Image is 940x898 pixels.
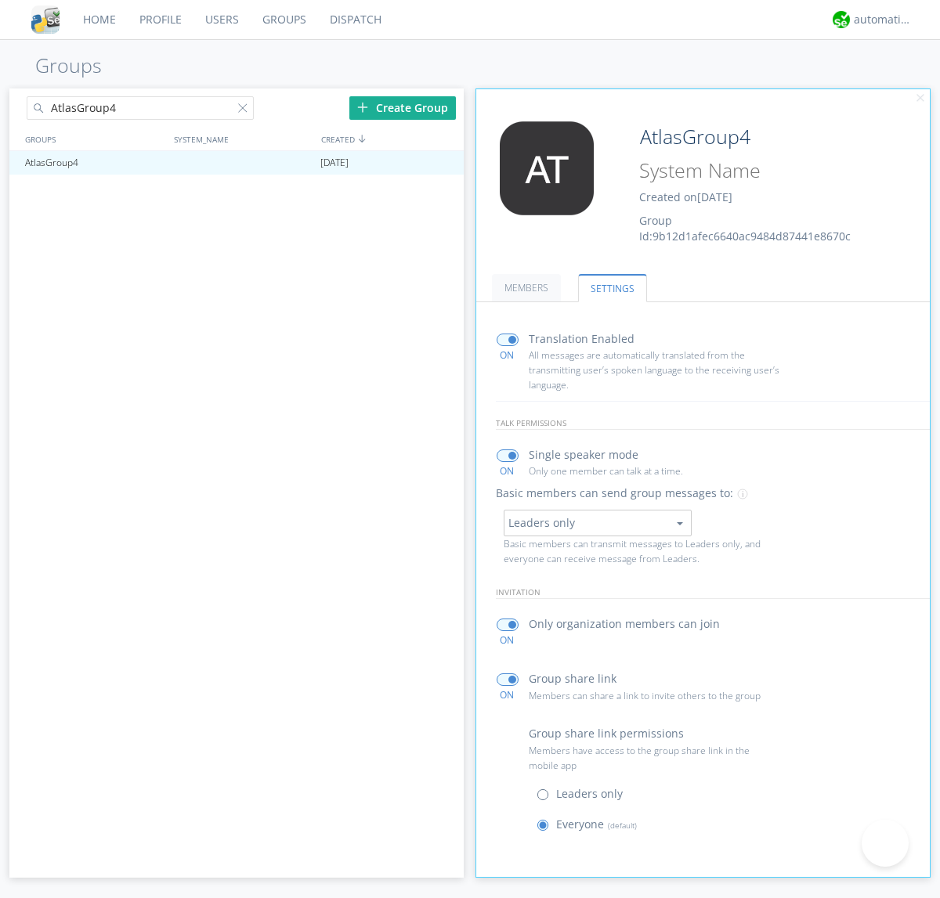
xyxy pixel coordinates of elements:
p: talk permissions [496,417,931,430]
span: [DATE] [697,189,732,204]
p: Members have access to the group share link in the mobile app [529,743,779,773]
p: Single speaker mode [529,446,638,463]
p: invitation [496,586,931,599]
p: Only one member can talk at a time. [529,463,779,478]
input: Search groups [27,96,254,120]
img: cancel.svg [915,93,926,104]
p: Basic members can transmit messages to Leaders only, and everyone can receive message from Leaders. [504,536,797,566]
img: cddb5a64eb264b2086981ab96f4c1ba7 [31,5,60,34]
div: automation+atlas [854,12,913,27]
div: ON [490,348,525,362]
iframe: Toggle Customer Support [862,820,909,867]
img: d2d01cd9b4174d08988066c6d424eccd [833,11,850,28]
span: (default) [604,820,637,831]
a: SETTINGS [578,274,647,302]
p: Group share link [529,670,616,687]
div: Create Group [349,96,456,120]
button: Leaders only [504,510,692,536]
div: CREATED [317,128,465,150]
p: Members can share a link to invite others to the group [529,688,779,703]
a: AtlasGroup4[DATE] [9,151,464,175]
div: AtlasGroup4 [21,151,168,175]
div: SYSTEM_NAME [170,128,317,150]
p: Leaders only [556,785,623,802]
img: 373638.png [488,121,606,215]
img: plus.svg [357,102,368,113]
div: ON [490,464,525,478]
p: Everyone [556,816,637,833]
p: All messages are automatically translated from the transmitting user’s spoken language to the rec... [529,348,779,393]
div: GROUPS [21,128,166,150]
p: Translation Enabled [529,330,634,348]
span: Created on [639,189,732,204]
input: Group Name [634,121,887,153]
div: ON [490,688,525,701]
input: System Name [634,156,887,186]
p: Group share link permissions [529,725,684,742]
p: Basic members can send group messages to: [496,485,733,502]
span: Group Id: 9b12d1afec6640ac9484d87441e8670c [639,213,851,243]
span: [DATE] [320,151,349,175]
div: ON [490,633,525,647]
p: Only organization members can join [529,615,720,633]
a: MEMBERS [492,274,561,301]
